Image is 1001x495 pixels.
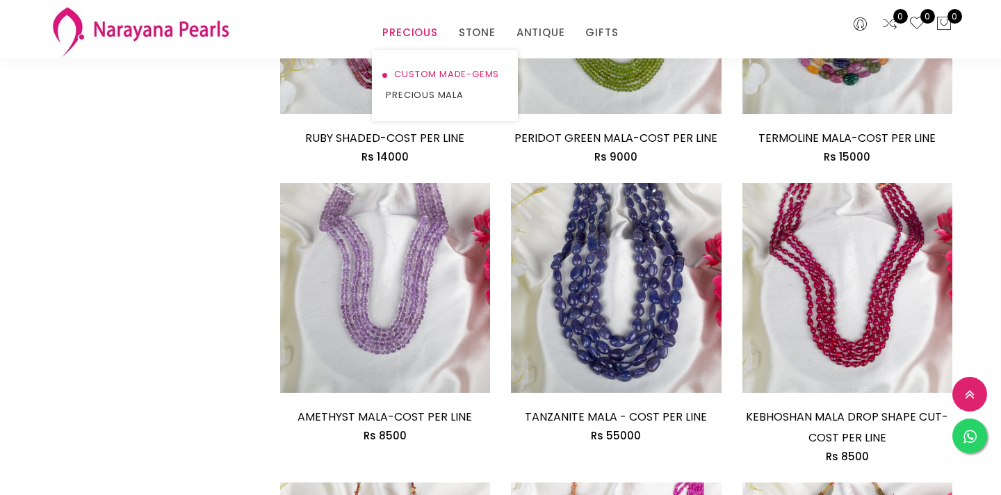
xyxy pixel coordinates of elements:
a: GIFTS [585,22,618,43]
a: KEBHOSHAN MALA DROP SHAPE CUT-COST PER LINE [746,409,948,446]
a: STONE [459,22,496,43]
span: Rs 8500 [826,449,869,464]
span: Rs 15000 [824,149,870,164]
a: PERIDOT GREEN MALA-COST PER LINE [514,130,717,146]
a: 0 [881,15,898,33]
a: PRECIOUS [382,22,437,43]
span: 0 [893,9,908,24]
span: Rs 9000 [594,149,637,164]
a: CUSTOM MADE-GEMS [386,64,504,85]
a: TERMOLINE MALA-COST PER LINE [758,130,936,146]
a: PRECIOUS MALA [386,85,504,106]
span: Rs 55000 [591,428,641,443]
a: AMETHYST MALA-COST PER LINE [298,409,472,425]
span: Rs 14000 [361,149,409,164]
a: RUBY SHADED-COST PER LINE [305,130,464,146]
a: ANTIQUE [516,22,565,43]
span: Rs 8500 [364,428,407,443]
span: 0 [947,9,962,24]
button: 0 [936,15,952,33]
a: TANZANITE MALA - COST PER LINE [525,409,707,425]
a: 0 [909,15,925,33]
span: 0 [920,9,935,24]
